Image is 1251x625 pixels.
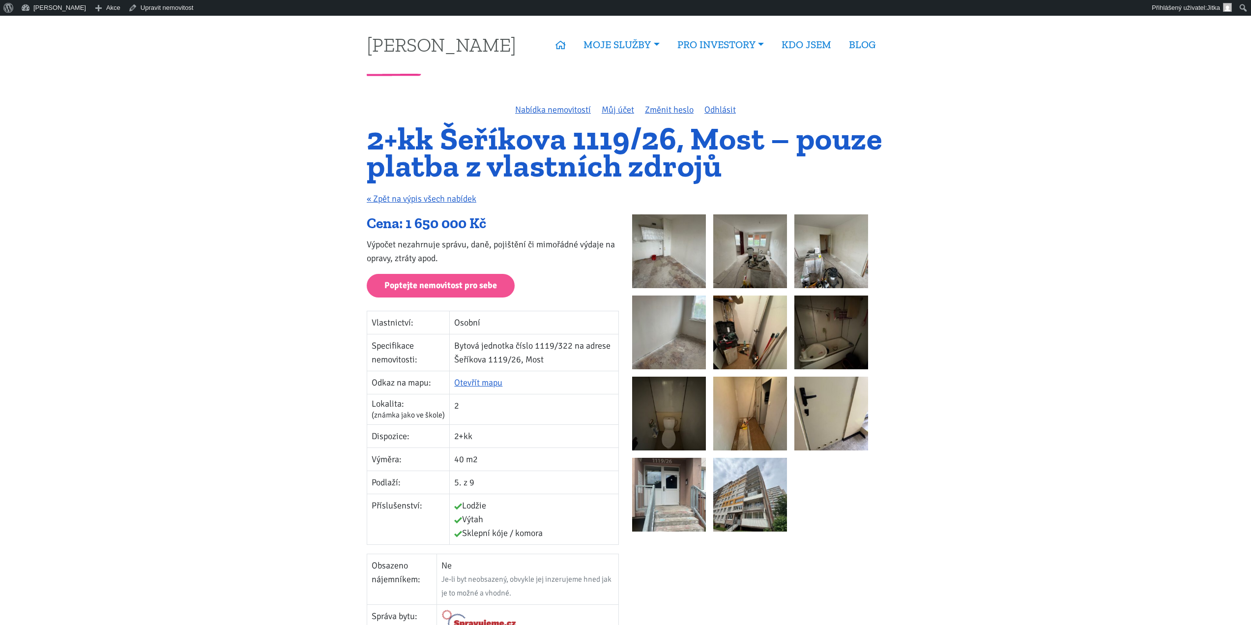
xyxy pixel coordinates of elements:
h1: 2+kk Šeříkova 1119/26, Most – pouze platba z vlastních zdrojů [367,125,884,179]
td: Specifikace nemovitosti: [367,334,450,371]
div: Je-li byt neobsazený, obvykle jej inzerujeme hned jak je to možné a vhodné. [441,572,614,600]
a: MOJE SLUŽBY [575,33,668,56]
a: Můj účet [602,104,634,115]
td: Výměra: [367,448,450,471]
td: Odkaz na mapu: [367,371,450,394]
a: Odhlásit [704,104,736,115]
td: Lokalita: [367,394,450,425]
a: KDO JSEM [773,33,840,56]
td: Lodžie Výtah Sklepní kóje / komora [450,494,619,545]
td: Bytová jednotka číslo 1119/322 na adrese Šeříkova 1119/26, Most [450,334,619,371]
span: (známka jako ve škole) [372,410,445,420]
td: Dispozice: [367,425,450,448]
td: 5. z 9 [450,471,619,494]
p: Výpočet nezahrnuje správu, daně, pojištění či mimořádné výdaje na opravy, ztráty apod. [367,238,619,265]
td: Obsazeno nájemníkem: [367,554,437,605]
span: Jitka [1207,4,1220,11]
a: Nabídka nemovitostí [515,104,591,115]
a: Poptejte nemovitost pro sebe [367,274,515,298]
a: « Zpět na výpis všech nabídek [367,193,476,204]
td: 2 [450,394,619,425]
td: Vlastnictví: [367,311,450,334]
div: Cena: 1 650 000 Kč [367,214,619,233]
a: BLOG [840,33,884,56]
td: Příslušenství: [367,494,450,545]
a: Změnit heslo [645,104,694,115]
td: Podlaží: [367,471,450,494]
a: [PERSON_NAME] [367,35,516,54]
a: Otevřít mapu [454,377,502,388]
td: Ne [437,554,619,605]
td: Osobní [450,311,619,334]
td: 2+kk [450,425,619,448]
a: PRO INVESTORY [669,33,773,56]
td: 40 m2 [450,448,619,471]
